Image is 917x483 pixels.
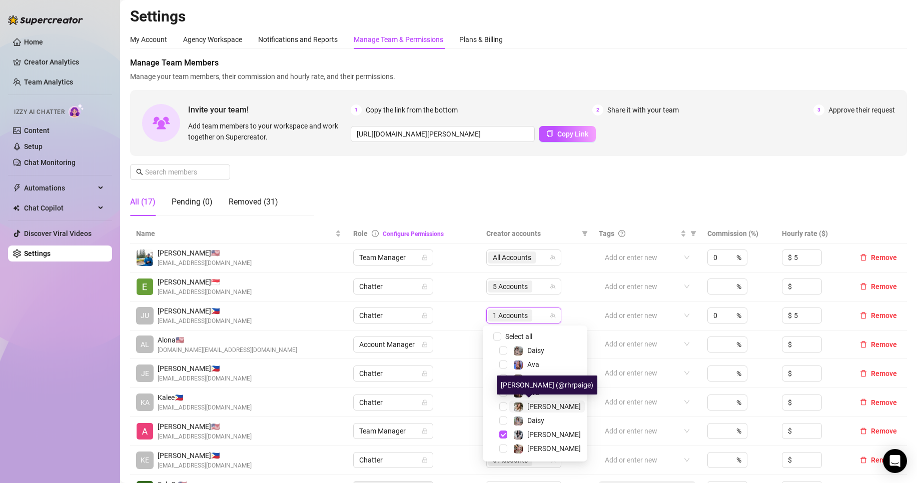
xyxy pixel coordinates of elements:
span: team [550,283,556,289]
span: Chatter [359,452,427,467]
span: Chat Copilot [24,200,95,216]
span: [PERSON_NAME] [527,444,581,452]
span: Izzy AI Chatter [14,107,65,117]
span: Remove [871,369,897,377]
button: Copy Link [539,126,596,142]
span: Select tree node [499,346,507,354]
th: Commission (%) [701,224,775,243]
span: lock [422,370,428,376]
span: Tags [599,228,614,239]
span: [EMAIL_ADDRESS][DOMAIN_NAME] [158,316,252,326]
span: [EMAIL_ADDRESS][DOMAIN_NAME] [158,287,252,297]
span: delete [860,254,867,261]
span: lock [422,312,428,318]
span: Remove [871,340,897,348]
div: All (17) [130,196,156,208]
button: Remove [856,367,901,379]
button: Remove [856,309,901,321]
span: Select all [501,331,536,342]
div: Agency Workspace [183,34,242,45]
span: 5 Accounts [493,281,528,292]
span: JU [141,310,149,321]
span: Remove [871,398,897,406]
span: [PERSON_NAME] 🇸🇬 [158,276,252,287]
span: Select tree node [499,416,507,424]
span: 1 Accounts [488,309,532,321]
span: lock [422,341,428,347]
span: Select tree node [499,374,507,382]
a: Chat Monitoring [24,158,76,166]
img: logo-BBDzfeDw.svg [8,15,83,25]
span: [PERSON_NAME] 🇺🇸 [158,421,252,432]
span: Daisy [527,346,544,354]
span: KE [141,454,149,465]
span: Invite your team! [188,103,351,116]
span: filter [580,226,590,241]
span: [DOMAIN_NAME][EMAIL_ADDRESS][DOMAIN_NAME] [158,345,297,355]
img: Daisy [514,416,523,425]
span: Alona 🇺🇸 [158,334,297,345]
span: lock [422,254,428,260]
span: Add team members to your workspace and work together on Supercreator. [188,120,347,142]
span: copy [546,130,553,137]
button: Remove [856,251,901,263]
span: Team Manager [359,250,427,265]
span: team [550,254,556,260]
span: AL [141,339,149,350]
span: Select tree node [499,402,507,410]
th: Name [130,224,347,243]
span: 1 [351,104,362,115]
img: Anna [514,444,523,453]
span: Select tree node [499,360,507,368]
span: Remove [871,253,897,261]
span: Chatter [359,279,427,294]
span: thunderbolt [13,184,21,192]
div: Plans & Billing [459,34,503,45]
span: Chatter [359,366,427,381]
span: Daisy [527,416,544,424]
h2: Settings [130,7,907,26]
div: Notifications and Reports [258,34,338,45]
span: delete [860,370,867,377]
span: question-circle [618,230,625,237]
span: Remove [871,427,897,435]
a: Setup [24,142,43,150]
button: Remove [856,454,901,466]
span: team [550,312,556,318]
span: delete [860,427,867,434]
span: Approve their request [828,104,895,115]
span: Remove [871,282,897,290]
a: Team Analytics [24,78,73,86]
button: Remove [856,396,901,408]
span: Copy Link [557,130,588,138]
img: Sadie [514,430,523,439]
a: Configure Permissions [383,230,444,237]
span: lock [422,428,428,434]
span: [EMAIL_ADDRESS][DOMAIN_NAME] [158,403,252,412]
span: 3 [813,104,824,115]
span: [EMAIL_ADDRESS][DOMAIN_NAME] [158,461,252,470]
span: Team Manager [359,423,427,438]
span: search [136,168,143,175]
span: Name [136,228,333,239]
span: [PERSON_NAME] [527,374,581,382]
img: Emad Ataei [137,249,153,266]
a: Discover Viral Videos [24,229,92,237]
span: [PERSON_NAME] 🇵🇭 [158,305,252,316]
span: Kalee 🇵🇭 [158,392,252,403]
span: Remove [871,311,897,319]
span: Select tree node [499,444,507,452]
img: Eduardo Leon Jr [137,278,153,295]
input: Search members [145,166,216,177]
span: [PERSON_NAME] 🇵🇭 [158,363,252,374]
span: Chatter [359,395,427,410]
span: lock [422,399,428,405]
span: Ava [527,360,539,368]
a: Settings [24,249,51,257]
span: delete [860,456,867,463]
span: filter [688,226,698,241]
span: [PERSON_NAME] 🇵🇭 [158,450,252,461]
div: My Account [130,34,167,45]
span: 2 [592,104,603,115]
span: Copy the link from the bottom [366,104,458,115]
